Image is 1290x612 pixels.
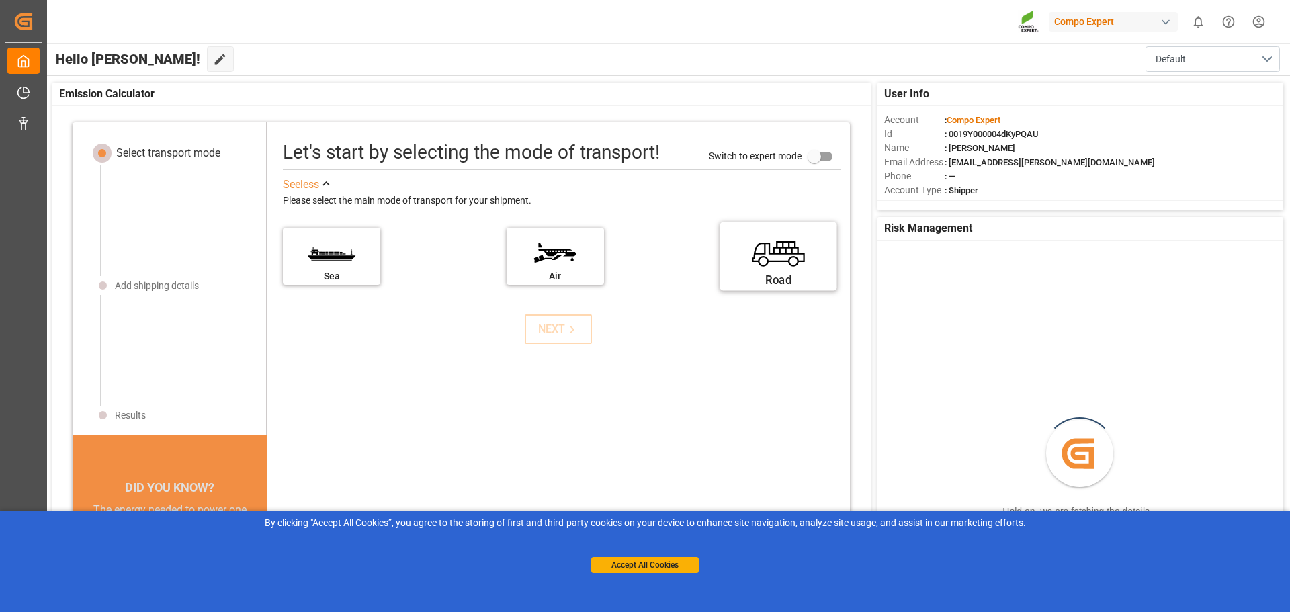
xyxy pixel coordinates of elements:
[538,321,579,337] div: NEXT
[709,150,802,161] span: Switch to expert mode
[947,115,1000,125] span: Compo Expert
[945,171,955,181] span: : —
[884,141,945,155] span: Name
[283,193,841,209] div: Please select the main mode of transport for your shipment.
[1049,9,1183,34] button: Compo Expert
[89,502,251,599] div: The energy needed to power one large container ship across the ocean in a single day is the same ...
[884,113,945,127] span: Account
[115,408,146,423] div: Results
[884,155,945,169] span: Email Address
[1049,12,1178,32] div: Compo Expert
[1002,505,1157,519] div: Hold on, we are fetching the details...
[115,279,199,293] div: Add shipping details
[945,185,978,195] span: : Shipper
[525,314,592,344] button: NEXT
[1156,52,1186,67] span: Default
[884,220,972,236] span: Risk Management
[73,474,267,502] div: DID YOU KNOW?
[884,183,945,198] span: Account Type
[116,145,220,161] div: Select transport mode
[59,86,155,102] span: Emission Calculator
[9,516,1281,530] div: By clicking "Accept All Cookies”, you agree to the storing of first and third-party cookies on yo...
[945,157,1155,167] span: : [EMAIL_ADDRESS][PERSON_NAME][DOMAIN_NAME]
[1018,10,1039,34] img: Screenshot%202023-09-29%20at%2010.02.21.png_1712312052.png
[884,86,929,102] span: User Info
[945,115,1000,125] span: :
[290,269,374,283] div: Sea
[1213,7,1244,37] button: Help Center
[884,169,945,183] span: Phone
[56,46,200,72] span: Hello [PERSON_NAME]!
[1146,46,1280,72] button: open menu
[945,129,1039,139] span: : 0019Y000004dKyPQAU
[283,138,660,167] div: Let's start by selecting the mode of transport!
[884,127,945,141] span: Id
[513,269,597,283] div: Air
[591,557,699,573] button: Accept All Cookies
[1183,7,1213,37] button: show 0 new notifications
[283,177,319,193] div: See less
[728,272,829,289] div: Road
[945,143,1015,153] span: : [PERSON_NAME]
